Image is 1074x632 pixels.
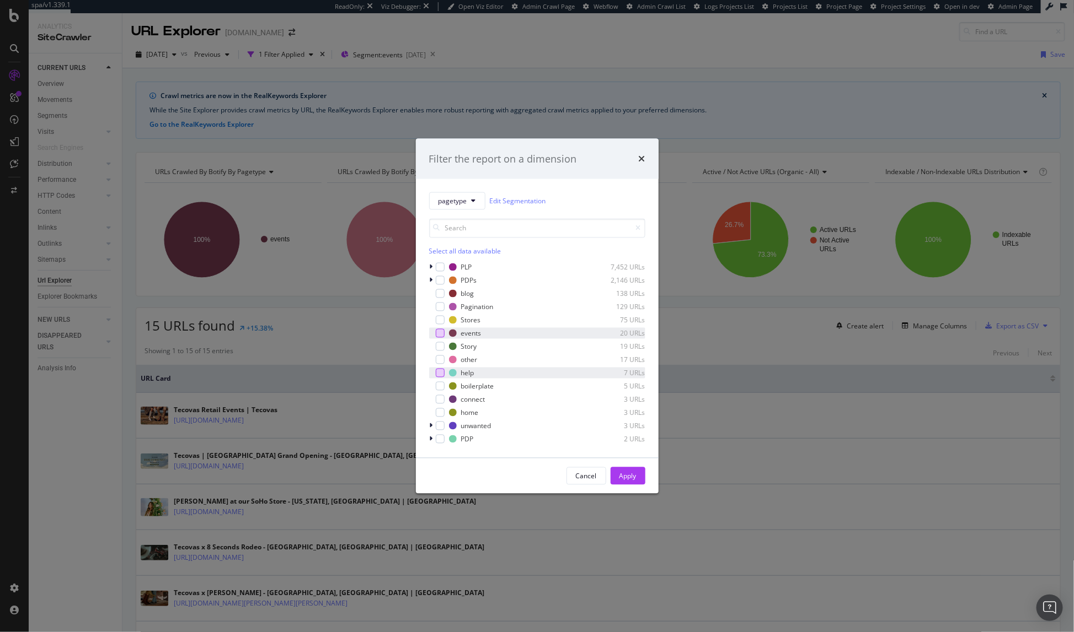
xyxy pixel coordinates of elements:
[461,381,494,391] div: boilerplate
[567,467,606,485] button: Cancel
[461,421,491,430] div: unwanted
[461,434,474,444] div: PDP
[461,262,472,272] div: PLP
[490,195,546,207] a: Edit Segmentation
[429,192,485,210] button: pagetype
[461,276,477,285] div: PDPs
[591,381,645,391] div: 5 URLs
[461,342,477,351] div: Story
[591,408,645,417] div: 3 URLs
[591,328,645,338] div: 20 URLs
[591,262,645,272] div: 7,452 URLs
[639,152,645,166] div: times
[591,434,645,444] div: 2 URLs
[439,196,467,206] span: pagetype
[591,421,645,430] div: 3 URLs
[461,408,479,417] div: home
[461,315,481,325] div: Stores
[429,152,577,166] div: Filter the report on a dimension
[611,467,645,485] button: Apply
[429,247,645,256] div: Select all data available
[416,138,659,494] div: modal
[591,302,645,311] div: 129 URLs
[461,368,474,377] div: help
[461,355,478,364] div: other
[461,328,482,338] div: events
[591,315,645,325] div: 75 URLs
[461,395,485,404] div: connect
[429,219,645,238] input: Search
[591,276,645,285] div: 2,146 URLs
[1036,595,1063,621] div: Open Intercom Messenger
[461,289,474,298] div: blog
[591,342,645,351] div: 19 URLs
[576,471,597,480] div: Cancel
[591,368,645,377] div: 7 URLs
[461,302,494,311] div: Pagination
[591,355,645,364] div: 17 URLs
[619,471,637,480] div: Apply
[591,289,645,298] div: 138 URLs
[591,395,645,404] div: 3 URLs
